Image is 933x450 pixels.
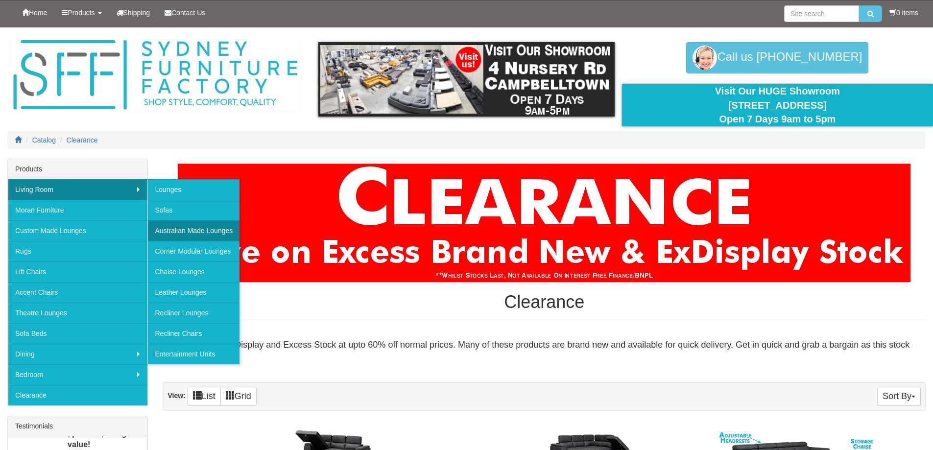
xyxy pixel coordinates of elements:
[877,387,921,406] button: Sort By
[147,303,239,323] a: Recliner Lounges
[8,261,147,282] a: Lift Chairs
[29,9,47,17] span: Home
[147,241,239,261] a: Corner Modular Lounges
[8,344,147,364] a: Dining
[8,385,147,405] a: Clearance
[784,5,859,22] input: Site search
[8,416,147,436] div: Testimonials
[177,164,911,283] img: Clearance
[147,200,239,220] a: Sofas
[8,179,147,200] a: Living Room
[147,323,239,344] a: Recliner Chairs
[8,241,147,261] a: Rugs
[8,37,302,113] img: Sydney Furniture Factory
[32,136,56,144] a: Catalog
[54,0,109,25] a: Products
[163,331,926,372] div: We are clearing Display and Excess Stock at upto 60% off normal prices. Many of these products ar...
[157,0,213,25] a: Contact Us
[629,84,926,126] div: Visit Our HUGE Showroom [STREET_ADDRESS] Open 7 Days 9am to 5pm
[8,282,147,303] a: Accent Chairs
[8,364,147,385] a: Bedroom
[8,323,147,344] a: Sofa Beds
[171,9,205,17] span: Contact Us
[109,0,158,25] a: Shipping
[147,261,239,282] a: Chaise Lounges
[147,282,239,303] a: Leather Lounges
[147,344,239,364] a: Entertainment Units
[67,136,98,144] a: Clearance
[8,159,147,179] div: Products
[17,429,141,449] b: Great Service, product, and good value!
[167,392,185,400] strong: View:
[147,179,239,200] a: Lounges
[68,9,95,17] span: Products
[220,387,257,406] a: Grid
[318,42,615,117] img: showroom.gif
[8,303,147,323] a: Theatre Lounges
[188,387,221,406] a: List
[889,8,918,18] li: 0 items
[147,220,239,241] a: Australian Made Lounges
[15,0,54,25] a: Home
[163,292,926,312] h1: Clearance
[8,200,147,220] a: Moran Furniture
[123,9,150,17] span: Shipping
[8,220,147,241] a: Custom Made Lounges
